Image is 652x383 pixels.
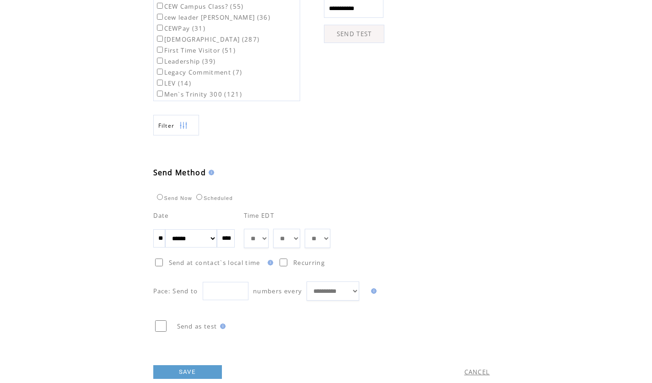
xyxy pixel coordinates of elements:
[155,79,192,87] label: LEV (14)
[155,2,244,11] label: CEW Campus Class? (55)
[157,25,163,31] input: CEWPay (31)
[155,90,242,98] label: Men`s Trinity 300 (121)
[157,91,163,97] input: Men`s Trinity 300 (121)
[155,57,216,65] label: Leadership (39)
[155,195,192,201] label: Send Now
[293,259,325,267] span: Recurring
[153,365,222,379] a: SAVE
[324,25,384,43] a: SEND TEST
[265,260,273,265] img: help.gif
[153,167,206,178] span: Send Method
[157,47,163,53] input: First Time Visitor (51)
[157,58,163,64] input: Leadership (39)
[157,3,163,9] input: CEW Campus Class? (55)
[253,287,302,295] span: numbers every
[206,170,214,175] img: help.gif
[157,80,163,86] input: LEV (14)
[179,115,188,136] img: filters.png
[155,24,206,32] label: CEWPay (31)
[464,368,490,376] a: CANCEL
[155,35,260,43] label: [DEMOGRAPHIC_DATA] (287)
[157,36,163,42] input: [DEMOGRAPHIC_DATA] (287)
[217,324,226,329] img: help.gif
[169,259,260,267] span: Send at contact`s local time
[196,194,202,200] input: Scheduled
[368,288,377,294] img: help.gif
[244,211,275,220] span: Time EDT
[155,68,242,76] label: Legacy Commitment (7)
[153,287,198,295] span: Pace: Send to
[155,13,271,22] label: cew leader [PERSON_NAME] (36)
[155,46,236,54] label: First Time Visitor (51)
[158,122,175,129] span: Show filters
[157,14,163,20] input: cew leader [PERSON_NAME] (36)
[177,322,217,330] span: Send as test
[157,194,163,200] input: Send Now
[194,195,233,201] label: Scheduled
[153,115,199,135] a: Filter
[153,211,169,220] span: Date
[157,69,163,75] input: Legacy Commitment (7)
